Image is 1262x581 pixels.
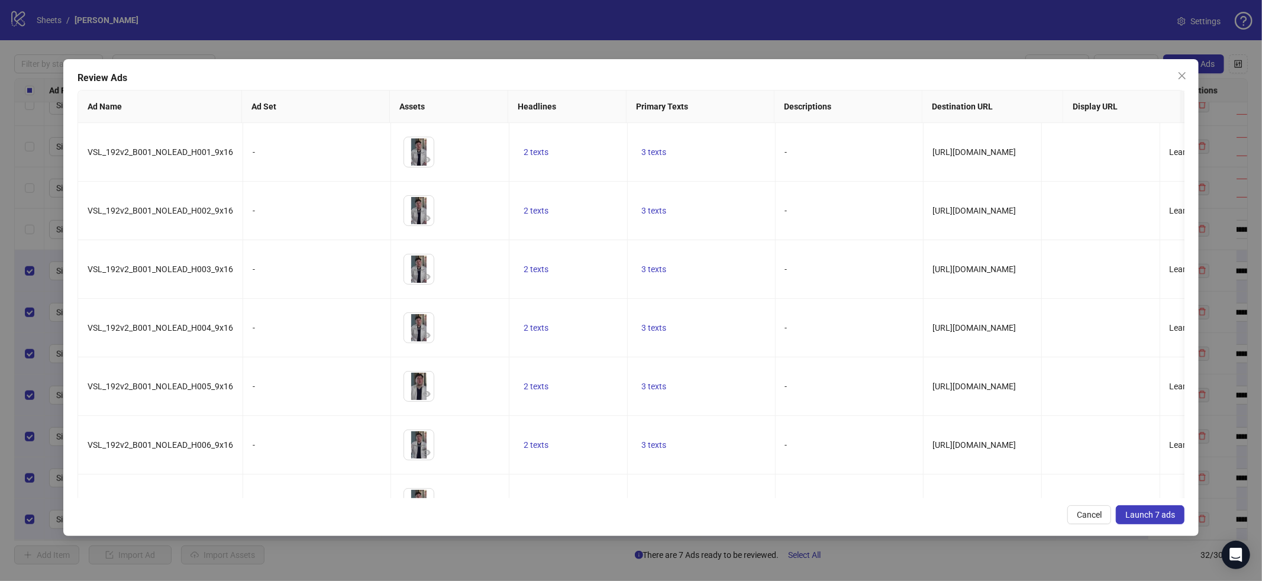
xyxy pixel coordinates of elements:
[1067,505,1111,524] button: Cancel
[422,273,431,281] span: eye
[390,91,508,123] th: Assets
[1170,323,1212,333] span: Learn more
[524,440,548,450] span: 2 texts
[88,147,233,157] span: VSL_192v2_B001_NOLEAD_H001_9x16
[524,382,548,391] span: 2 texts
[88,264,233,274] span: VSL_192v2_B001_NOLEAD_H003_9x16
[1170,206,1212,215] span: Learn more
[524,147,548,157] span: 2 texts
[253,263,381,276] div: -
[404,372,434,401] img: Asset 1
[642,264,667,274] span: 3 texts
[419,446,434,460] button: Preview
[922,91,1063,123] th: Destination URL
[404,430,434,460] img: Asset 1
[404,254,434,284] img: Asset 1
[422,390,431,398] span: eye
[253,497,381,510] div: -
[1170,382,1212,391] span: Learn more
[785,206,787,215] span: -
[933,382,1016,391] span: [URL][DOMAIN_NAME]
[404,313,434,343] img: Asset 1
[785,323,787,333] span: -
[642,382,667,391] span: 3 texts
[253,380,381,393] div: -
[253,438,381,451] div: -
[519,379,553,393] button: 2 texts
[637,496,672,511] button: 3 texts
[933,206,1016,215] span: [URL][DOMAIN_NAME]
[637,379,672,393] button: 3 texts
[1170,440,1212,450] span: Learn more
[508,91,627,123] th: Headlines
[642,440,667,450] span: 3 texts
[78,91,243,123] th: Ad Name
[1177,71,1187,80] span: close
[88,382,233,391] span: VSL_192v2_B001_NOLEAD_H005_9x16
[1063,91,1182,123] th: Display URL
[419,387,434,401] button: Preview
[519,496,553,511] button: 2 texts
[253,146,381,159] div: -
[637,262,672,276] button: 3 texts
[642,206,667,215] span: 3 texts
[253,321,381,334] div: -
[642,147,667,157] span: 3 texts
[519,145,553,159] button: 2 texts
[519,438,553,452] button: 2 texts
[1125,510,1175,519] span: Launch 7 ads
[1170,147,1212,157] span: Learn more
[404,196,434,225] img: Asset 1
[519,321,553,335] button: 2 texts
[519,204,553,218] button: 2 texts
[1116,505,1184,524] button: Launch 7 ads
[933,323,1016,333] span: [URL][DOMAIN_NAME]
[88,206,233,215] span: VSL_192v2_B001_NOLEAD_H002_9x16
[419,328,434,343] button: Preview
[785,147,787,157] span: -
[785,264,787,274] span: -
[933,440,1016,450] span: [URL][DOMAIN_NAME]
[524,206,548,215] span: 2 texts
[933,147,1016,157] span: [URL][DOMAIN_NAME]
[933,264,1016,274] span: [URL][DOMAIN_NAME]
[422,156,431,164] span: eye
[1170,264,1212,274] span: Learn more
[422,214,431,222] span: eye
[637,321,672,335] button: 3 texts
[88,440,233,450] span: VSL_192v2_B001_NOLEAD_H006_9x16
[774,91,922,123] th: Descriptions
[785,440,787,450] span: -
[419,270,434,284] button: Preview
[404,489,434,518] img: Asset 1
[419,153,434,167] button: Preview
[524,323,548,333] span: 2 texts
[627,91,774,123] th: Primary Texts
[404,137,434,167] img: Asset 1
[637,438,672,452] button: 3 texts
[242,91,390,123] th: Ad Set
[637,145,672,159] button: 3 texts
[88,323,233,333] span: VSL_192v2_B001_NOLEAD_H004_9x16
[253,204,381,217] div: -
[1077,510,1102,519] span: Cancel
[78,71,1185,85] div: Review Ads
[1173,66,1192,85] button: Close
[422,331,431,340] span: eye
[1222,541,1250,569] div: Open Intercom Messenger
[524,264,548,274] span: 2 texts
[637,204,672,218] button: 3 texts
[422,448,431,457] span: eye
[642,323,667,333] span: 3 texts
[419,211,434,225] button: Preview
[519,262,553,276] button: 2 texts
[785,382,787,391] span: -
